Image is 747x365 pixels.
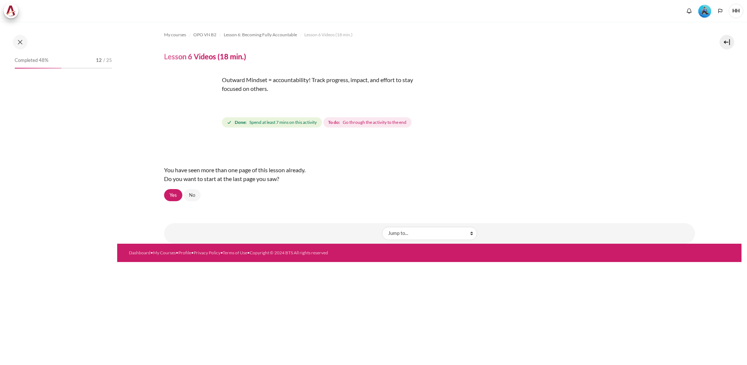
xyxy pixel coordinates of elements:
[304,30,353,39] a: Lesson 6 Videos (18 min.)
[164,189,182,202] a: Yes
[103,57,112,64] span: / 25
[153,250,176,255] a: My Courses
[164,75,219,130] img: dsffd
[729,4,743,18] a: User menu
[343,119,406,126] span: Go through the activity to the end
[250,250,328,255] a: Copyright © 2024 BTS All rights reserved
[729,4,743,18] span: HH
[183,189,201,202] a: No
[684,5,695,16] div: Show notification window with no new notifications
[224,30,297,39] a: Lesson 6: Becoming Fully Accountable
[96,57,102,64] span: 12
[129,250,150,255] a: Dashboard
[4,4,22,18] a: Architeck Architeck
[164,52,246,61] h4: Lesson 6 Videos (18 min.)
[164,29,695,41] nav: Navigation bar
[193,30,216,39] a: OPO VN B2
[194,250,220,255] a: Privacy Policy
[164,30,186,39] a: My courses
[164,75,420,93] p: Outward Mindset = accountability! Track progress, impact, and effort to stay focused on others.
[695,4,714,18] a: Level #3
[129,250,465,256] div: • • • • •
[193,32,216,38] span: OPO VN B2
[117,22,742,244] section: Content
[178,250,191,255] a: Profile
[715,5,726,16] button: Languages
[235,119,246,126] strong: Done:
[222,116,413,129] div: Completion requirements for Lesson 6 Videos (18 min.)
[223,250,247,255] a: Terms of Use
[164,32,186,38] span: My courses
[6,5,16,16] img: Architeck
[698,4,711,18] div: Level #3
[249,119,317,126] span: Spend at least 7 mins on this activity
[698,5,711,18] img: Level #3
[304,32,353,38] span: Lesson 6 Videos (18 min.)
[164,160,695,189] div: You have seen more than one page of this lesson already. Do you want to start at the last page yo...
[328,119,340,126] strong: To do:
[224,32,297,38] span: Lesson 6: Becoming Fully Accountable
[15,57,48,64] span: Completed 48%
